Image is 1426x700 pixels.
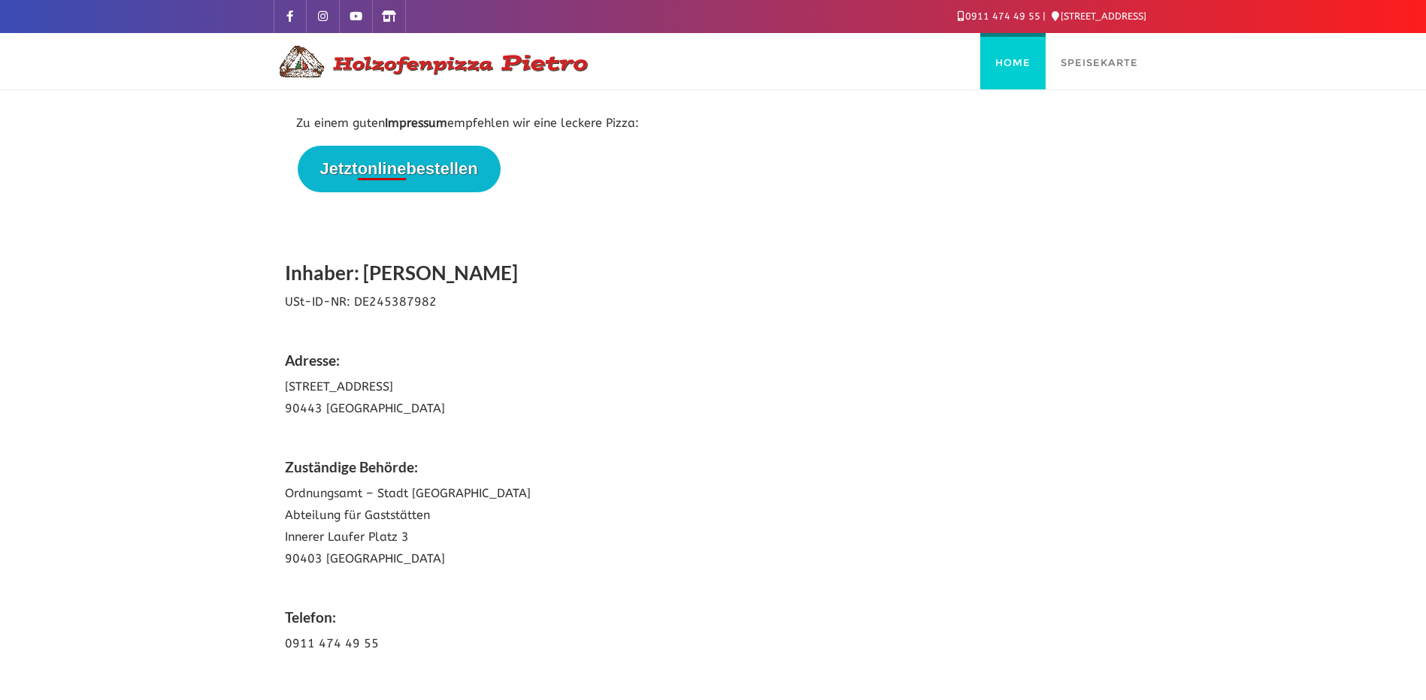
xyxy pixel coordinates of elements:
b: Impressum [385,116,447,130]
a: [STREET_ADDRESS] [1052,11,1146,22]
p: [STREET_ADDRESS] 90443 [GEOGRAPHIC_DATA] [285,376,1142,420]
p: 0911 474 49 55 [285,633,1142,655]
a: Speisekarte [1046,33,1153,89]
div: Zu einem guten empfehlen wir eine leckere Pizza: [296,113,1131,670]
h4: Zuständige Behörde: [285,456,1142,483]
span: Speisekarte [1061,56,1138,68]
a: Home [980,33,1046,89]
button: Jetztonlinebestellen [298,146,501,192]
h2: Inhaber: [PERSON_NAME] [285,258,1142,291]
p: Ordnungsamt – Stadt [GEOGRAPHIC_DATA] Abteilung für Gaststätten Innerer Laufer Platz 3 90403 [GEO... [285,483,1142,569]
span: online [358,159,407,180]
h4: Adresse: [285,349,1142,376]
span: Home [995,56,1031,68]
img: Logo [274,44,589,80]
a: 0911 474 49 55 [958,11,1040,22]
h4: Telefon: [285,606,1142,633]
p: USt-ID-NR: DE245387982 [285,291,1142,313]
